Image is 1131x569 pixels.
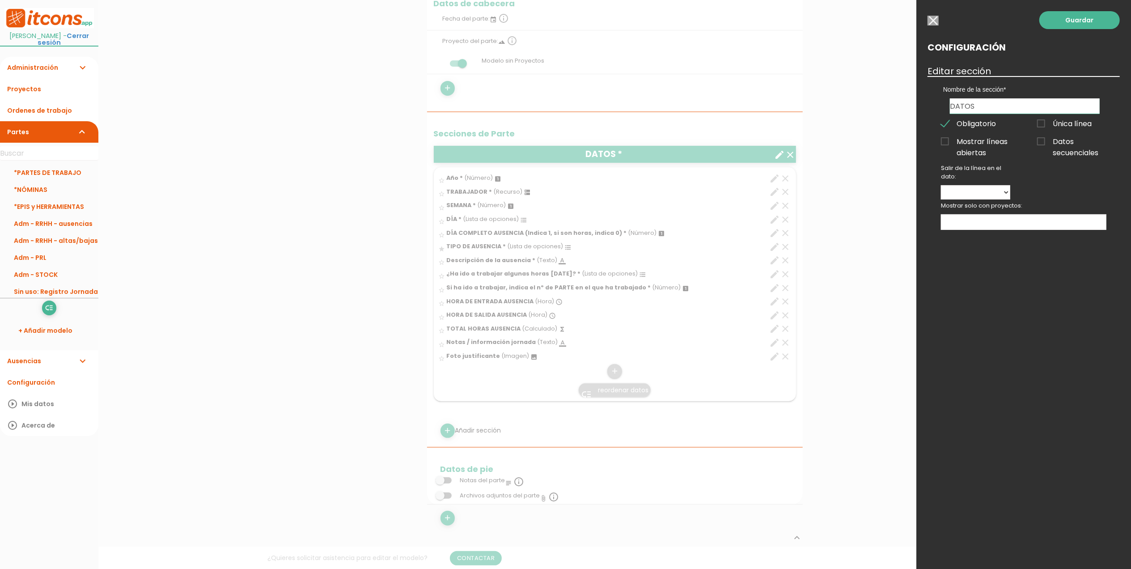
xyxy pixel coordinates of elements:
p: Salir de la línea en el dato: [941,164,1010,181]
h3: Editar sección [928,66,1120,76]
span: Mostrar líneas abiertas [941,136,1010,147]
span: Única línea [1037,118,1092,129]
a: Guardar [1039,11,1120,29]
input: Mostrar solo con proyectos: [941,215,950,227]
span: Datos secuenciales [1037,136,1106,147]
p: Mostrar solo con proyectos: [941,202,1106,210]
h2: Configuración [928,42,1120,52]
span: Obligatorio [941,118,996,129]
label: Nombre de la sección [943,85,1106,94]
select: Salir de la línea en el dato: [941,185,1010,200]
